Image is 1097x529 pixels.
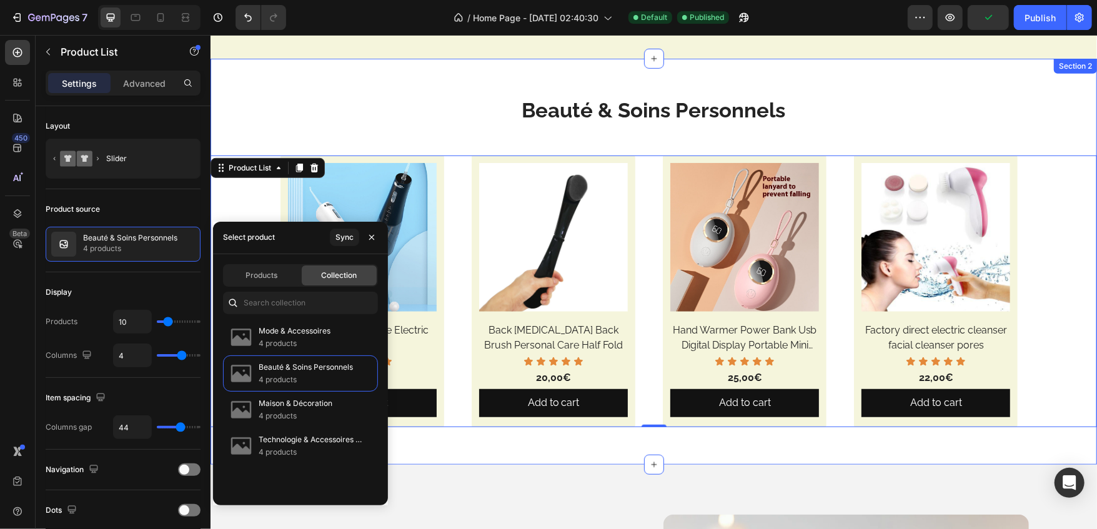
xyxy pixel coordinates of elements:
[317,359,369,377] div: Add to cart
[77,287,226,319] a: Smart Personal Care Electric Water Pick
[330,229,359,246] button: Sync
[5,5,93,30] button: 7
[460,334,608,352] div: 25,00€
[312,63,575,87] strong: Beauté & Soins Personnels
[269,354,417,382] button: Add to cart
[651,334,800,352] div: 22,00€
[46,121,70,132] div: Layout
[259,410,332,422] p: 4 products
[229,361,254,386] img: collections
[114,310,151,333] input: Auto
[690,12,724,23] span: Published
[509,359,560,377] div: Add to cart
[259,325,330,337] p: Mode & Accessoires
[473,11,598,24] span: Home Page - [DATE] 02:40:30
[259,446,367,458] p: 4 products
[46,462,101,478] div: Navigation
[236,5,286,30] div: Undo/Redo
[460,287,608,319] h2: Hand Warmer Power Bank Usb Digital Display Portable Mini [MEDICAL_DATA]
[460,354,608,382] button: Add to cart
[700,359,752,377] div: Add to cart
[1014,5,1066,30] button: Publish
[61,44,167,59] p: Product List
[269,334,417,352] div: 20,00€
[46,287,72,298] div: Display
[114,344,151,367] input: Auto
[269,287,417,319] a: Back Tanning Back Brush Personal Care Half Fold
[46,204,100,215] div: Product source
[460,128,608,277] a: Hand Warmer Power Bank Usb Digital Display Portable Mini Heating Pad
[467,11,470,24] span: /
[46,347,94,364] div: Columns
[114,416,151,438] input: Auto
[83,234,177,242] p: Beauté & Soins Personnels
[269,128,417,277] a: Back Tanning Back Brush Personal Care Half Fold
[106,144,182,173] div: Slider
[259,361,353,373] p: Beauté & Soins Personnels
[82,10,87,25] p: 7
[259,337,330,350] p: 4 products
[259,433,367,446] p: Technologie & Accessoires Lifestyle
[229,325,254,350] img: collections
[46,502,79,519] div: Dots
[1025,11,1056,24] div: Publish
[77,334,226,352] div: 45,00€
[123,77,166,90] p: Advanced
[77,128,226,277] a: Smart Personal Care Electric Water Pick
[641,12,667,23] span: Default
[211,35,1097,529] iframe: Design area
[46,422,92,433] div: Columns gap
[77,354,226,382] button: Add to cart
[229,433,254,458] img: collections
[846,26,884,37] div: Section 2
[1055,468,1085,498] div: Open Intercom Messenger
[46,316,77,327] div: Products
[259,397,332,410] p: Maison & Décoration
[126,359,178,377] div: Add to cart
[83,242,177,255] p: 4 products
[335,232,354,243] div: Sync
[259,373,353,386] p: 4 products
[322,270,357,281] span: Collection
[12,133,30,143] div: 450
[269,287,417,319] h2: Back [MEDICAL_DATA] Back Brush Personal Care Half Fold
[651,287,800,319] a: Factory direct electric cleanser facial cleanser pores
[651,354,800,382] button: Add to cart
[46,390,108,407] div: Item spacing
[223,292,378,314] input: Search collection
[62,77,97,90] p: Settings
[460,287,608,319] a: Hand Warmer Power Bank Usb Digital Display Portable Mini Heating Pad
[9,229,30,239] div: Beta
[16,127,63,139] div: Product List
[223,232,275,243] div: Select product
[51,232,76,257] img: collection feature img
[246,270,278,281] span: Products
[229,397,254,422] img: collections
[651,128,800,277] a: Factory direct electric cleanser facial cleanser pores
